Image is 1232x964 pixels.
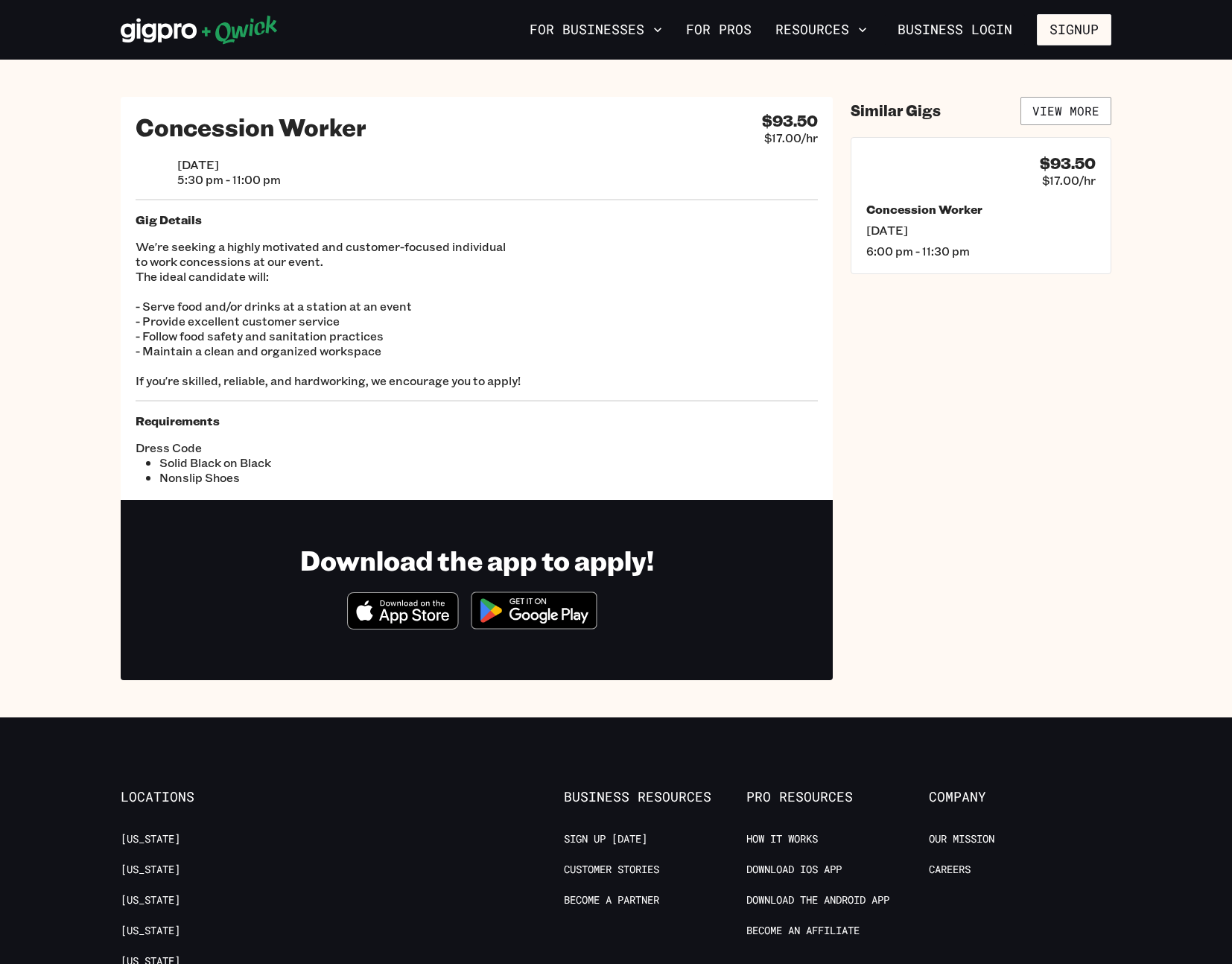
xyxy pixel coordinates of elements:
[1037,14,1111,45] button: Signup
[746,832,818,846] a: How it Works
[121,789,303,805] span: Locations
[851,137,1111,274] a: $93.50$17.00/hrConcession Worker[DATE]6:00 pm - 11:30 pm
[1020,97,1111,125] a: View More
[564,893,659,907] a: Become a Partner
[680,17,758,42] a: For Pros
[524,17,668,42] button: For Businesses
[121,924,180,938] a: [US_STATE]
[300,543,654,577] h1: Download the app to apply!
[746,863,842,877] a: Download IOS App
[564,789,746,805] span: Business Resources
[121,893,180,907] a: [US_STATE]
[347,617,459,632] a: Download on the App Store
[764,130,818,145] span: $17.00/hr
[564,863,659,877] a: Customer stories
[136,212,818,227] h5: Gig Details
[121,863,180,877] a: [US_STATE]
[762,112,818,130] h4: $93.50
[462,583,606,638] img: Get it on Google Play
[564,832,647,846] a: Sign up [DATE]
[746,893,889,907] a: Download the Android App
[159,455,477,470] li: Solid Black on Black
[769,17,873,42] button: Resources
[121,832,180,846] a: [US_STATE]
[885,14,1025,45] a: Business Login
[866,202,1096,217] h5: Concession Worker
[1040,154,1096,173] h4: $93.50
[1042,173,1096,188] span: $17.00/hr
[159,470,477,485] li: Nonslip Shoes
[136,413,818,428] h5: Requirements
[136,440,477,455] span: Dress Code
[851,101,941,120] h4: Similar Gigs
[177,157,281,172] span: [DATE]
[866,223,1096,238] span: [DATE]
[746,789,929,805] span: Pro Resources
[929,832,994,846] a: Our Mission
[866,244,1096,259] span: 6:00 pm - 11:30 pm
[136,112,366,142] h2: Concession Worker
[136,239,818,388] p: We're seeking a highly motivated and customer-focused individual to work concessions at our event...
[929,789,1111,805] span: Company
[929,863,971,877] a: Careers
[177,172,281,187] span: 5:30 pm - 11:00 pm
[746,924,860,938] a: Become an Affiliate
